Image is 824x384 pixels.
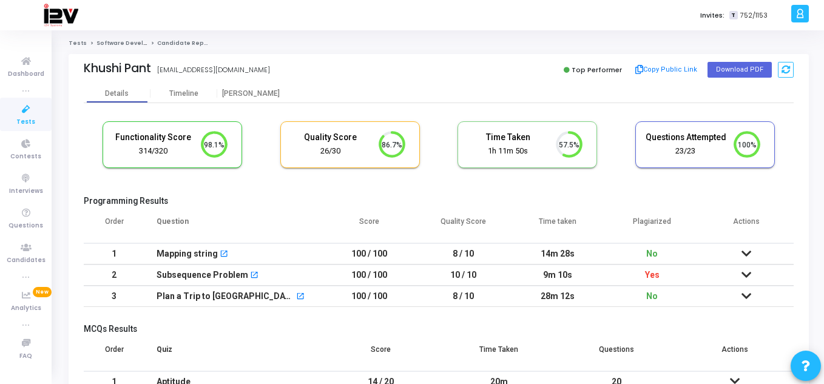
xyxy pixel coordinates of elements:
th: Actions [700,209,794,243]
h5: Time Taken [467,132,549,143]
div: Timeline [169,89,198,98]
th: Plagiarized [605,209,700,243]
span: New [33,287,52,297]
a: Tests [69,39,87,47]
label: Invites: [700,10,724,21]
td: 14m 28s [511,243,606,264]
div: 314/320 [112,146,194,157]
span: Top Performer [572,65,622,75]
div: 1h 11m 50s [467,146,549,157]
td: 28m 12s [511,286,606,307]
th: Order [84,209,144,243]
span: No [646,249,658,258]
span: Interviews [9,186,43,197]
td: 100 / 100 [322,286,417,307]
span: T [729,11,737,20]
span: Questions [8,221,43,231]
td: 8 / 10 [416,243,511,264]
span: Candidate Report [157,39,213,47]
div: Plan a Trip to [GEOGRAPHIC_DATA] [157,286,294,306]
button: Download PDF [707,62,772,78]
div: Mapping string [157,244,218,264]
div: 26/30 [290,146,371,157]
td: 1 [84,243,144,264]
mat-icon: open_in_new [296,293,305,301]
div: Khushi Pant [84,61,151,75]
td: 3 [84,286,144,307]
h5: Quality Score [290,132,371,143]
h5: MCQs Results [84,324,794,334]
td: 8 / 10 [416,286,511,307]
a: Software Developer - Fresher [96,39,188,47]
th: Score [322,337,440,371]
th: Time taken [511,209,606,243]
td: 2 [84,264,144,286]
h5: Questions Attempted [645,132,726,143]
h5: Functionality Score [112,132,194,143]
div: [PERSON_NAME] [217,89,284,98]
img: logo [43,3,78,27]
span: 752/1153 [740,10,768,21]
th: Time Taken [440,337,558,371]
div: [EMAIL_ADDRESS][DOMAIN_NAME] [157,65,270,75]
th: Order [84,337,144,371]
th: Questions [558,337,675,371]
h5: Programming Results [84,196,794,206]
th: Quality Score [416,209,511,243]
td: 10 / 10 [416,264,511,286]
td: 100 / 100 [322,243,417,264]
span: Dashboard [8,69,44,79]
nav: breadcrumb [69,39,809,47]
span: No [646,291,658,301]
th: Question [144,209,322,243]
div: Details [105,89,129,98]
th: Score [322,209,417,243]
td: 9m 10s [511,264,606,286]
span: Yes [645,270,660,280]
button: Copy Public Link [632,61,701,79]
span: Tests [16,117,35,127]
div: Subsequence Problem [157,265,248,285]
span: Contests [10,152,41,162]
td: 100 / 100 [322,264,417,286]
div: 23/23 [645,146,726,157]
mat-icon: open_in_new [220,251,228,259]
th: Quiz [144,337,322,371]
span: FAQ [19,351,32,362]
span: Analytics [11,303,41,314]
span: Candidates [7,255,46,266]
mat-icon: open_in_new [250,272,258,280]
